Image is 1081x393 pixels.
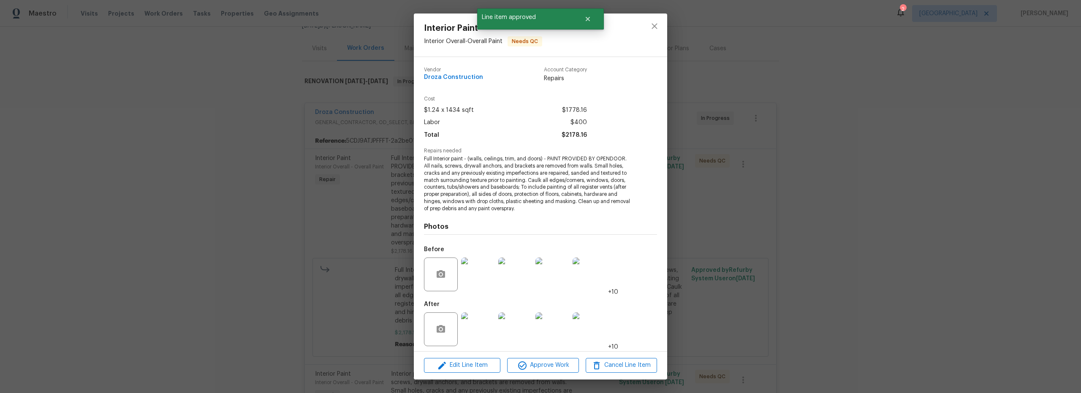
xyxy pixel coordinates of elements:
[570,117,587,129] span: $400
[588,360,655,371] span: Cancel Line Item
[508,37,541,46] span: Needs QC
[424,104,474,117] span: $1.24 x 1434 sqft
[424,117,440,129] span: Labor
[424,129,439,141] span: Total
[477,8,574,26] span: Line item approved
[562,104,587,117] span: $1778.16
[586,358,657,373] button: Cancel Line Item
[644,16,665,36] button: close
[426,360,498,371] span: Edit Line Item
[574,11,602,27] button: Close
[507,358,579,373] button: Approve Work
[608,288,618,296] span: +10
[424,74,483,81] span: Droza Construction
[424,358,500,373] button: Edit Line Item
[424,38,502,44] span: Interior Overall - Overall Paint
[424,301,440,307] h5: After
[424,155,634,212] span: Full Interior paint - (walls, ceilings, trim, and doors) - PAINT PROVIDED BY OPENDOOR. All nails,...
[424,67,483,73] span: Vendor
[510,360,576,371] span: Approve Work
[544,67,587,73] span: Account Category
[424,222,657,231] h4: Photos
[544,74,587,83] span: Repairs
[424,96,587,102] span: Cost
[608,343,618,351] span: +10
[424,24,542,33] span: Interior Paint
[424,148,657,154] span: Repairs needed
[562,129,587,141] span: $2178.16
[424,247,444,252] h5: Before
[900,5,906,14] div: 2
